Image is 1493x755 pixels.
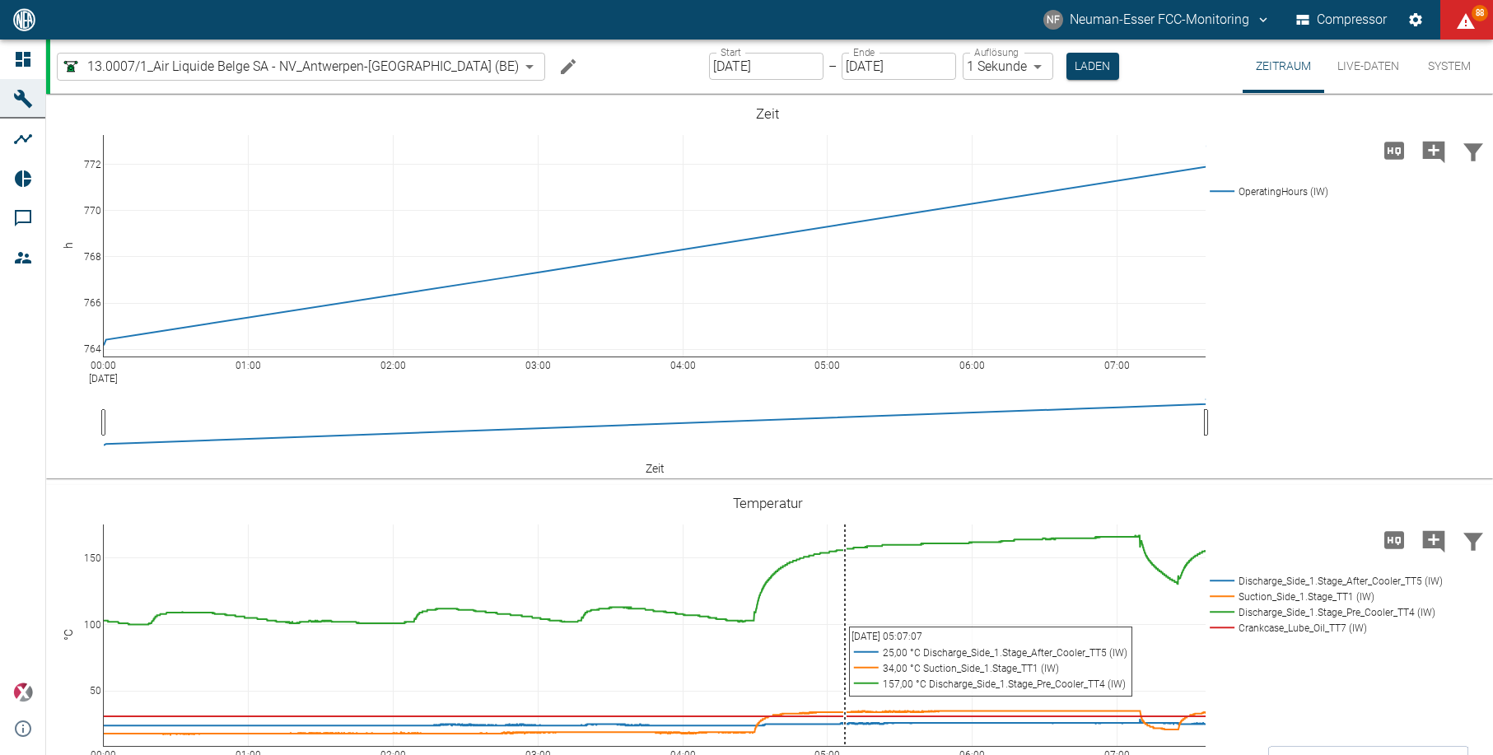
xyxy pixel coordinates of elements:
span: 13.0007/1_Air Liquide Belge SA - NV_Antwerpen-[GEOGRAPHIC_DATA] (BE) [87,57,519,76]
button: Daten filtern [1453,129,1493,172]
button: Daten filtern [1453,519,1493,562]
input: DD.MM.YYYY [842,53,956,80]
button: fcc-monitoring@neuman-esser.com [1041,5,1273,35]
button: System [1412,40,1486,93]
a: 13.0007/1_Air Liquide Belge SA - NV_Antwerpen-[GEOGRAPHIC_DATA] (BE) [61,57,519,77]
input: DD.MM.YYYY [709,53,823,80]
span: 88 [1472,5,1488,21]
img: logo [12,8,37,30]
label: Auflösung [974,45,1019,59]
span: Hohe Auflösung [1374,142,1414,157]
img: Xplore Logo [13,683,33,702]
button: Live-Daten [1324,40,1412,93]
button: Compressor [1293,5,1391,35]
button: Machine bearbeiten [552,50,585,83]
button: Zeitraum [1243,40,1324,93]
button: Kommentar hinzufügen [1414,519,1453,562]
label: Start [721,45,741,59]
div: 1 Sekunde [963,53,1053,80]
button: Einstellungen [1401,5,1430,35]
button: Kommentar hinzufügen [1414,129,1453,172]
label: Ende [853,45,875,59]
div: NF [1043,10,1063,30]
span: Hohe Auflösung [1374,531,1414,547]
button: Laden [1066,53,1119,80]
p: – [828,57,837,76]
